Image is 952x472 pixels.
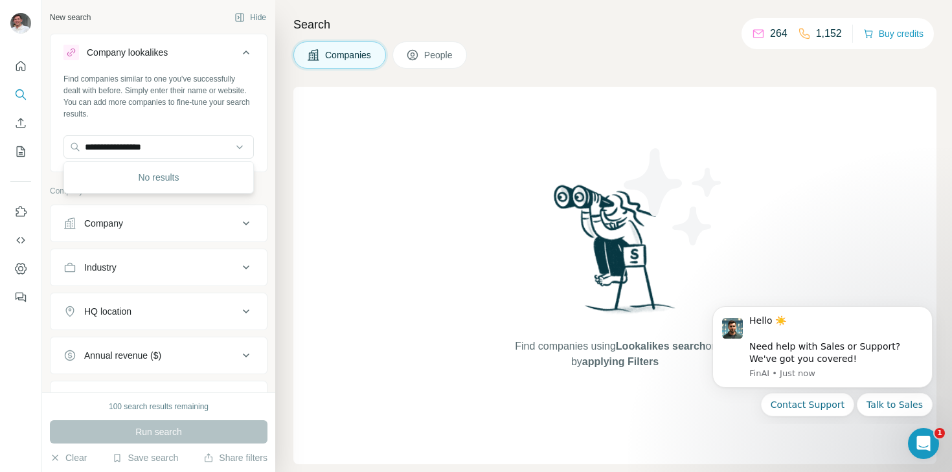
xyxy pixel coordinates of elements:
[325,49,372,62] span: Companies
[424,49,454,62] span: People
[10,54,31,78] button: Quick start
[10,83,31,106] button: Search
[51,252,267,283] button: Industry
[548,181,683,326] img: Surfe Illustration - Woman searching with binoculars
[67,164,251,190] div: No results
[203,451,267,464] button: Share filters
[50,451,87,464] button: Clear
[51,340,267,371] button: Annual revenue ($)
[908,428,939,459] iframe: Intercom live chat
[51,208,267,239] button: Company
[511,339,718,370] span: Find companies using or by
[51,384,267,415] button: Employees (size)
[10,111,31,135] button: Enrich CSV
[10,140,31,163] button: My lists
[616,341,706,352] span: Lookalikes search
[582,356,659,367] span: applying Filters
[84,349,161,362] div: Annual revenue ($)
[615,139,732,255] img: Surfe Illustration - Stars
[63,73,254,120] div: Find companies similar to one you've successfully dealt with before. Simply enter their name or w...
[10,286,31,309] button: Feedback
[50,12,91,23] div: New search
[112,451,178,464] button: Save search
[225,8,275,27] button: Hide
[84,261,117,274] div: Industry
[10,229,31,252] button: Use Surfe API
[10,200,31,223] button: Use Surfe on LinkedIn
[693,295,952,424] iframe: Intercom notifications message
[84,305,131,318] div: HQ location
[10,257,31,280] button: Dashboard
[109,401,209,412] div: 100 search results remaining
[10,13,31,34] img: Avatar
[51,37,267,73] button: Company lookalikes
[87,46,168,59] div: Company lookalikes
[50,185,267,197] p: Company information
[863,25,924,43] button: Buy credits
[293,16,936,34] h4: Search
[935,428,945,438] span: 1
[816,26,842,41] p: 1,152
[51,296,267,327] button: HQ location
[84,217,123,230] div: Company
[770,26,788,41] p: 264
